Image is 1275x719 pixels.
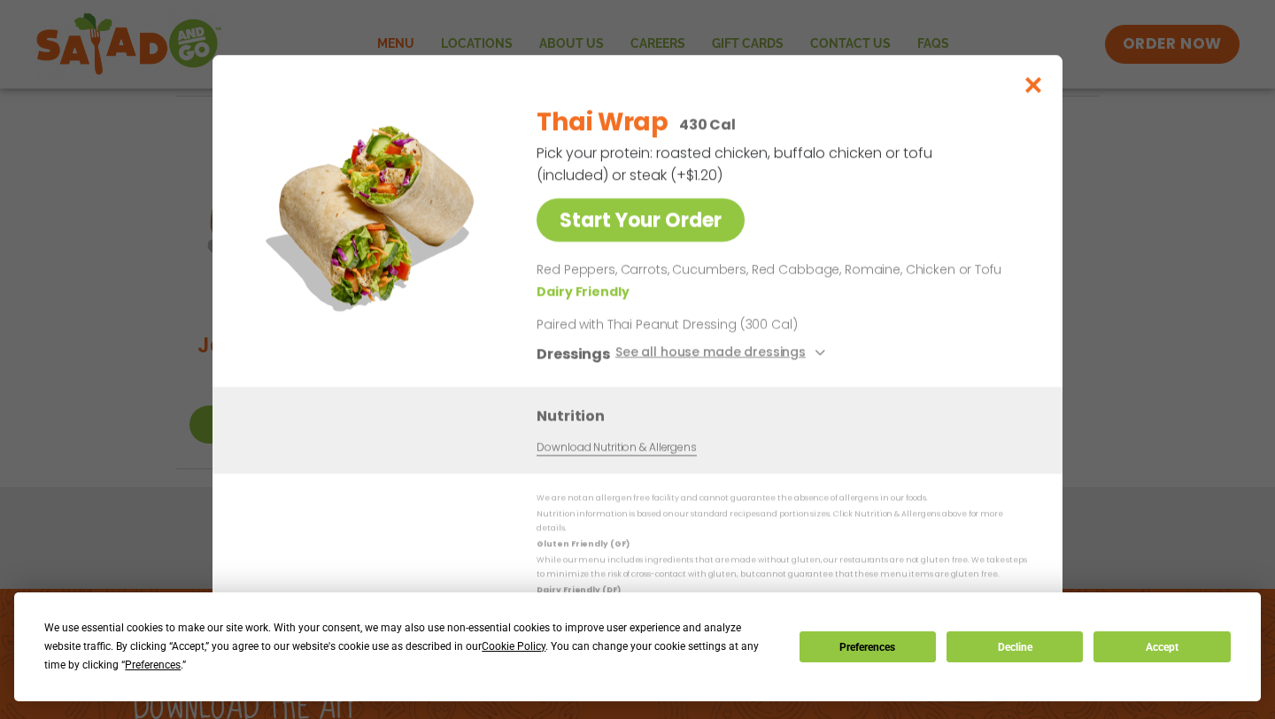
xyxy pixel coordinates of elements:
[125,659,181,671] span: Preferences
[537,438,696,455] a: Download Nutrition & Allergens
[947,631,1083,662] button: Decline
[537,282,632,300] li: Dairy Friendly
[482,640,545,653] span: Cookie Policy
[537,404,1036,426] h3: Nutrition
[800,631,936,662] button: Preferences
[1093,631,1230,662] button: Accept
[537,198,745,242] a: Start Your Order
[1005,55,1062,114] button: Close modal
[537,342,610,364] h3: Dressings
[537,553,1027,581] p: While our menu includes ingredients that are made without gluten, our restaurants are not gluten ...
[537,104,668,141] h2: Thai Wrap
[615,342,831,364] button: See all house made dressings
[537,507,1027,535] p: Nutrition information is based on our standard recipes and portion sizes. Click Nutrition & Aller...
[537,491,1027,505] p: We are not an allergen free facility and cannot guarantee the absence of allergens in our foods.
[537,142,935,186] p: Pick your protein: roasted chicken, buffalo chicken or tofu (included) or steak (+$1.20)
[679,113,736,135] p: 430 Cal
[537,314,864,333] p: Paired with Thai Peanut Dressing (300 Cal)
[44,619,777,675] div: We use essential cookies to make our site work. With your consent, we may also use non-essential ...
[252,90,500,338] img: Featured product photo for Thai Wrap
[537,259,1020,281] p: Red Peppers, Carrots, Cucumbers, Red Cabbage, Romaine, Chicken or Tofu
[14,592,1261,701] div: Cookie Consent Prompt
[537,538,629,549] strong: Gluten Friendly (GF)
[537,584,620,594] strong: Dairy Friendly (DF)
